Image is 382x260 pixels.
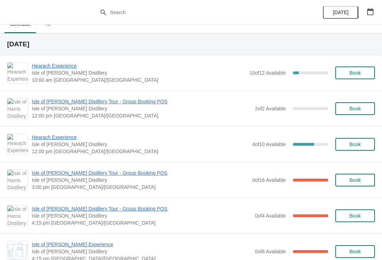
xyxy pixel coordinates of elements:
[32,148,249,155] span: 12:00 pm [GEOGRAPHIC_DATA]/[GEOGRAPHIC_DATA]
[349,141,361,147] span: Book
[110,6,286,19] input: Search
[349,106,361,111] span: Book
[32,205,251,212] span: Isle of [PERSON_NAME] Distillery Tour - Group Booking POS
[32,241,251,248] span: Isle of [PERSON_NAME] Experience
[255,249,286,254] span: 0 of 8 Available
[32,112,251,119] span: 12:00 pm [GEOGRAPHIC_DATA]/[GEOGRAPHIC_DATA]
[7,243,28,260] img: Isle of Harris Gin Experience | Isle of Harris Distillery | 4:15 pm Europe/London
[255,106,286,111] span: 2 of 2 Available
[7,41,375,48] h2: [DATE]
[323,6,358,19] button: [DATE]
[249,70,286,76] span: 10 of 12 Available
[32,177,249,184] span: Isle of [PERSON_NAME] Distillery
[32,62,246,69] span: Hearach Experience
[7,206,28,226] img: Isle of Harris Distillery Tour - Group Booking POS | Isle of Harris Distillery | 4:15 pm Europe/L...
[32,69,246,76] span: Isle of [PERSON_NAME] Distillery
[335,102,375,115] button: Book
[7,134,28,155] img: Hearach Experience | Isle of Harris Distillery | 12:00 pm Europe/London
[349,70,361,76] span: Book
[7,98,28,119] img: Isle of Harris Distillery Tour - Group Booking POS | Isle of Harris Distillery | 12:00 pm Europe/...
[349,177,361,183] span: Book
[32,184,249,191] span: 3:00 pm [GEOGRAPHIC_DATA]/[GEOGRAPHIC_DATA]
[335,138,375,151] button: Book
[32,98,251,105] span: Isle of [PERSON_NAME] Distillery Tour - Group Booking POS
[7,63,28,83] img: Hearach Experience | Isle of Harris Distillery | 10:00 am Europe/London
[32,212,251,219] span: Isle of [PERSON_NAME] Distillery
[32,134,249,141] span: Hearach Experience
[7,170,28,190] img: Isle of Harris Distillery Tour - Group Booking POS | Isle of Harris Distillery | 3:00 pm Europe/L...
[32,141,249,148] span: Isle of [PERSON_NAME] Distillery
[32,169,249,177] span: Isle of [PERSON_NAME] Distillery Tour - Group Booking POS
[335,245,375,258] button: Book
[349,213,361,219] span: Book
[252,141,286,147] span: 4 of 10 Available
[335,209,375,222] button: Book
[32,76,246,83] span: 10:00 am [GEOGRAPHIC_DATA]/[GEOGRAPHIC_DATA]
[333,10,348,15] span: [DATE]
[252,177,286,183] span: 0 of 16 Available
[255,213,286,219] span: 0 of 4 Available
[32,219,251,226] span: 4:15 pm [GEOGRAPHIC_DATA]/[GEOGRAPHIC_DATA]
[335,67,375,79] button: Book
[32,248,251,255] span: Isle of [PERSON_NAME] Distillery
[335,174,375,186] button: Book
[349,249,361,254] span: Book
[32,105,251,112] span: Isle of [PERSON_NAME] Distillery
